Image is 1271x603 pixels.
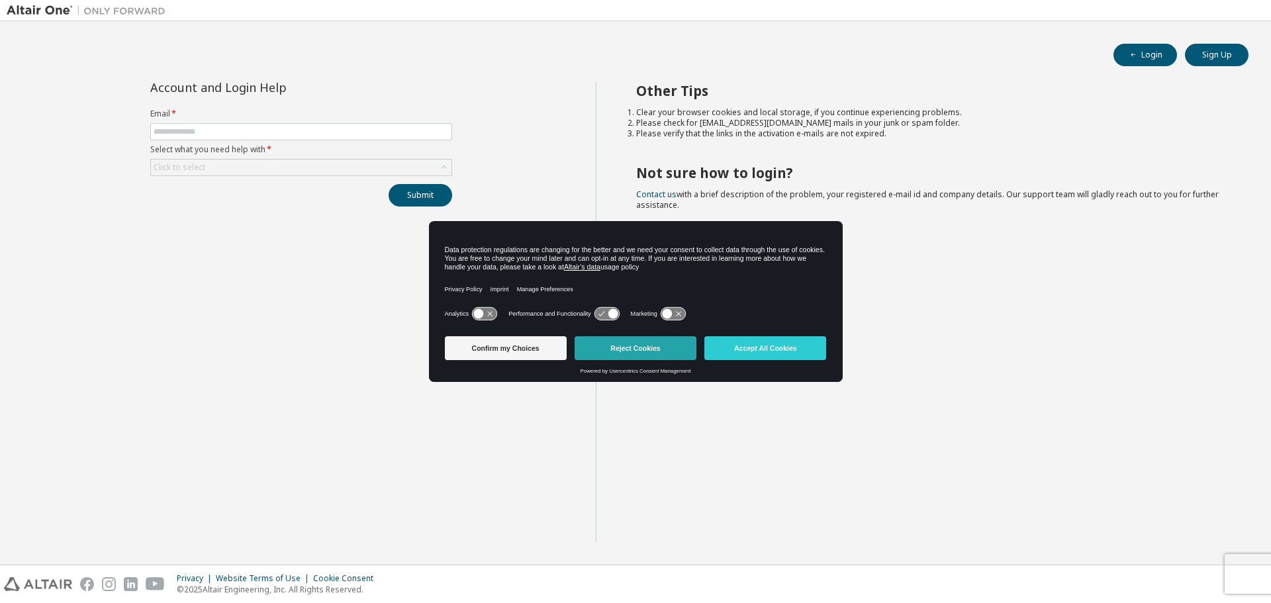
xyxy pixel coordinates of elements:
a: Contact us [636,189,677,200]
img: youtube.svg [146,577,165,591]
div: Website Terms of Use [216,573,313,584]
div: Privacy [177,573,216,584]
div: Click to select [151,160,451,175]
label: Email [150,109,452,119]
button: Submit [389,184,452,207]
div: Account and Login Help [150,82,392,93]
img: facebook.svg [80,577,94,591]
p: © 2025 Altair Engineering, Inc. All Rights Reserved. [177,584,381,595]
label: Select what you need help with [150,144,452,155]
button: Sign Up [1185,44,1248,66]
li: Clear your browser cookies and local storage, if you continue experiencing problems. [636,107,1225,118]
img: Altair One [7,4,172,17]
div: Click to select [154,162,205,173]
h2: Other Tips [636,82,1225,99]
img: linkedin.svg [124,577,138,591]
span: with a brief description of the problem, your registered e-mail id and company details. Our suppo... [636,189,1219,210]
img: altair_logo.svg [4,577,72,591]
div: Cookie Consent [313,573,381,584]
img: instagram.svg [102,577,116,591]
li: Please verify that the links in the activation e-mails are not expired. [636,128,1225,139]
button: Login [1113,44,1177,66]
h2: Not sure how to login? [636,164,1225,181]
li: Please check for [EMAIL_ADDRESS][DOMAIN_NAME] mails in your junk or spam folder. [636,118,1225,128]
